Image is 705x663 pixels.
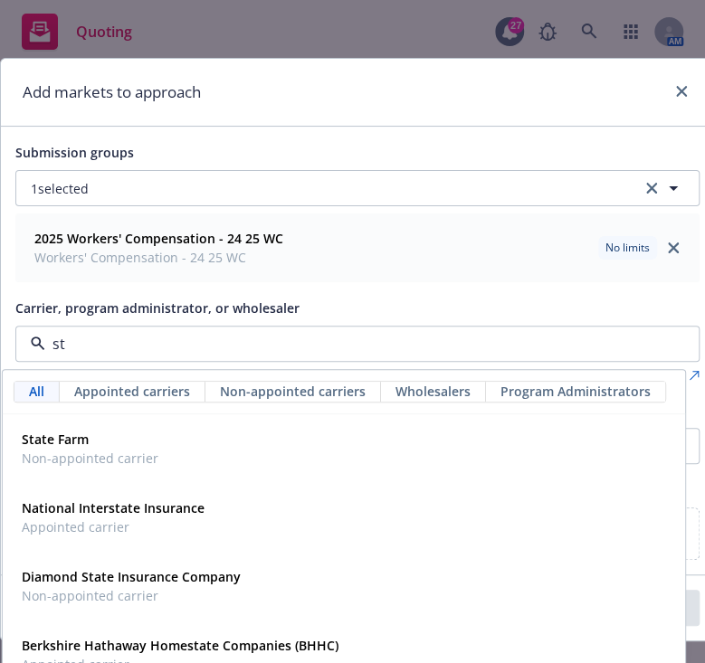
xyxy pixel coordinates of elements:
strong: Diamond State Insurance Company [22,568,241,585]
span: 1 selected [31,179,89,198]
strong: State Farm [22,431,89,448]
span: Carrier, program administrator, or wholesaler [15,299,300,317]
a: close [662,237,684,259]
input: Select a carrier, program administrator, or wholesaler [45,333,662,355]
strong: Berkshire Hathaway Homestate Companies (BHHC) [22,637,338,654]
span: Non-appointed carrier [22,449,158,468]
a: View Top Trading Partners [525,365,700,384]
span: Submission groups [15,144,134,161]
span: No limits [605,240,650,256]
span: All [29,382,44,401]
span: Appointed carrier [22,517,205,536]
span: Program Administrators [500,382,651,401]
h1: Add markets to approach [23,81,201,104]
span: Wholesalers [395,382,471,401]
span: Appointed carriers [74,382,190,401]
a: close [671,81,692,102]
span: Non-appointed carriers [220,382,366,401]
strong: National Interstate Insurance [22,499,205,516]
span: Workers' Compensation - 24 25 WC [34,248,283,267]
strong: 2025 Workers' Compensation - 24 25 WC [34,230,283,247]
button: 1selectedclear selection [15,170,700,206]
span: Non-appointed carrier [22,586,241,605]
a: clear selection [641,177,662,199]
